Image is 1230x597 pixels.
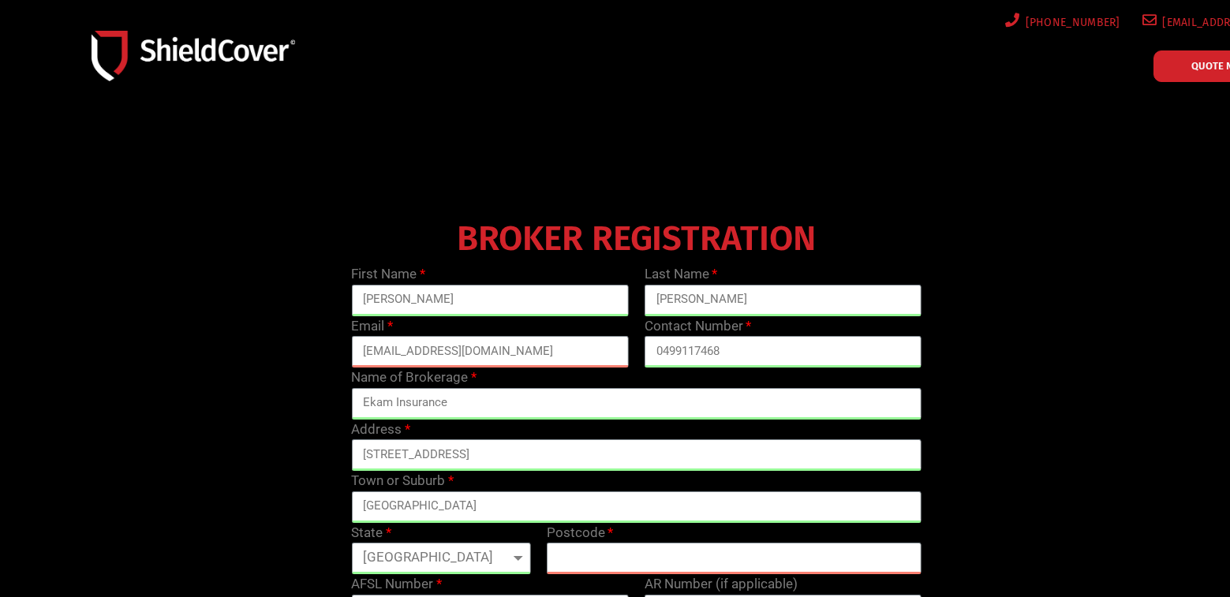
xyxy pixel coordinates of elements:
[343,229,929,248] h4: BROKER REGISTRATION
[351,574,441,595] label: AFSL Number
[547,523,613,543] label: Postcode
[92,31,295,80] img: Shield-Cover-Underwriting-Australia-logo-full
[351,420,409,440] label: Address
[645,264,717,285] label: Last Name
[351,523,391,543] label: State
[351,316,392,337] label: Email
[645,316,751,337] label: Contact Number
[1020,13,1120,32] span: [PHONE_NUMBER]
[351,368,476,388] label: Name of Brokerage
[351,471,453,491] label: Town or Suburb
[1002,13,1120,32] a: [PHONE_NUMBER]
[351,264,424,285] label: First Name
[645,574,798,595] label: AR Number (if applicable)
